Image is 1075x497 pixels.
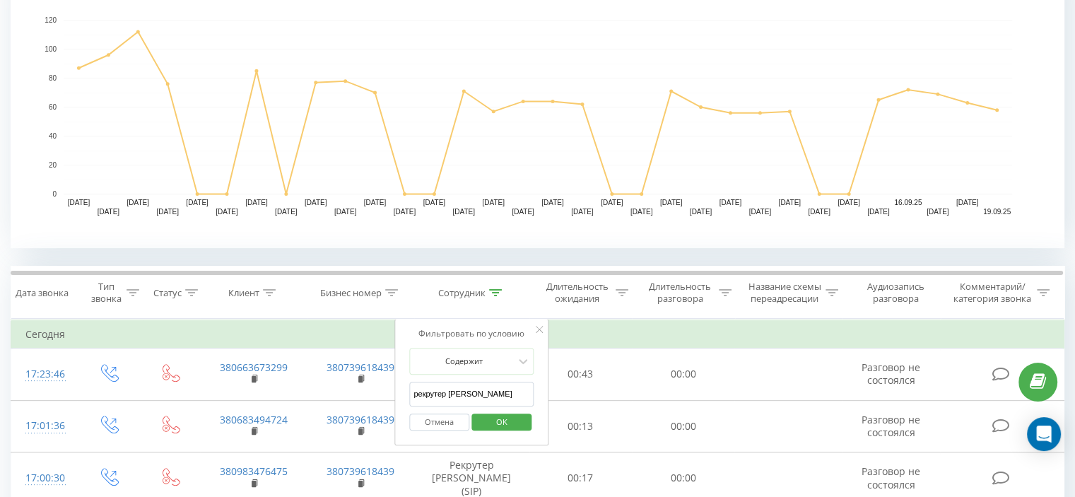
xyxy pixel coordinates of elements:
span: Разговор не состоялся [862,464,920,491]
text: 100 [45,45,57,53]
text: [DATE] [482,199,505,206]
text: [DATE] [690,208,712,216]
text: [DATE] [156,208,179,216]
text: [DATE] [956,199,979,206]
text: [DATE] [660,199,683,206]
div: 17:23:46 [25,361,63,388]
button: OK [471,414,531,431]
text: [DATE] [305,199,327,206]
text: [DATE] [867,208,890,216]
td: Сегодня [11,320,1064,349]
div: Клиент [228,287,259,299]
text: [DATE] [186,199,208,206]
text: [DATE] [927,208,949,216]
text: [DATE] [778,199,801,206]
text: 19.09.25 [983,208,1011,216]
a: 380983476475 [220,464,288,478]
div: Фильтровать по условию [409,327,534,341]
div: Аудиозапись разговора [854,281,937,305]
div: Open Intercom Messenger [1027,417,1061,451]
a: 380663673299 [220,361,288,374]
text: [DATE] [216,208,238,216]
div: Сотрудник [438,287,486,299]
a: 380739618439 [327,361,394,374]
text: 16.09.25 [894,199,922,206]
text: [DATE] [571,208,594,216]
text: [DATE] [719,199,742,206]
td: 00:00 [632,349,734,401]
div: Дата звонка [16,287,69,299]
td: 00:00 [632,400,734,452]
text: [DATE] [275,208,298,216]
span: Разговор не состоялся [862,361,920,387]
text: [DATE] [749,208,772,216]
text: [DATE] [423,199,446,206]
div: Тип звонка [89,281,122,305]
a: 380739618439 [327,413,394,426]
text: [DATE] [68,199,90,206]
span: Разговор не состоялся [862,413,920,439]
text: [DATE] [808,208,830,216]
text: [DATE] [601,199,623,206]
div: Длительность разговора [645,281,715,305]
text: [DATE] [364,199,387,206]
text: [DATE] [630,208,653,216]
text: 80 [49,74,57,82]
text: 120 [45,16,57,24]
div: 17:00:30 [25,464,63,492]
div: Бизнес номер [320,287,382,299]
text: [DATE] [98,208,120,216]
text: [DATE] [394,208,416,216]
text: 20 [49,161,57,169]
text: [DATE] [838,199,860,206]
text: [DATE] [127,199,150,206]
div: Статус [153,287,182,299]
button: Отмена [409,414,469,431]
text: [DATE] [334,208,357,216]
div: 17:01:36 [25,412,63,440]
td: 00:13 [529,400,632,452]
div: Комментарий/категория звонка [951,281,1033,305]
a: 380683494724 [220,413,288,426]
input: Введите значение [409,382,534,407]
text: 0 [52,190,57,198]
text: [DATE] [452,208,475,216]
text: 40 [49,132,57,140]
a: 380739618439 [327,464,394,478]
text: [DATE] [541,199,564,206]
div: Длительность ожидания [542,281,613,305]
text: [DATE] [245,199,268,206]
text: [DATE] [512,208,534,216]
div: Название схемы переадресации [748,281,822,305]
span: OK [482,411,522,433]
td: 00:43 [529,349,632,401]
text: 60 [49,103,57,111]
